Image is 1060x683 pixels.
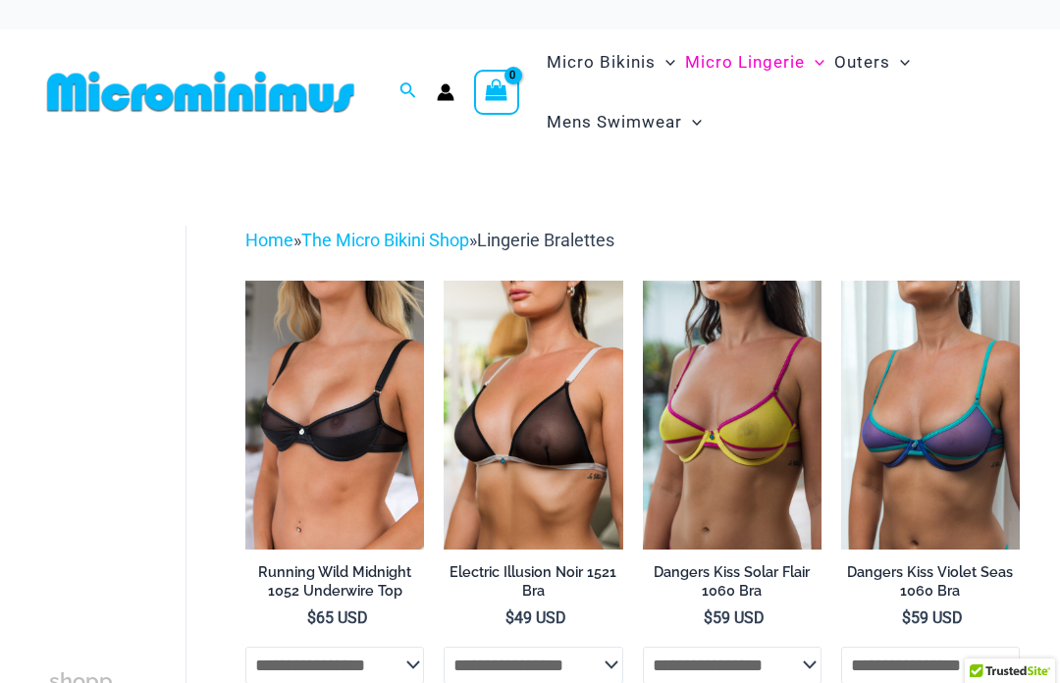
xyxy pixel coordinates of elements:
a: Home [245,230,293,250]
img: Dangers Kiss Solar Flair 1060 Bra 01 [643,281,821,549]
a: Electric Illusion Noir 1521 Bra [444,563,622,607]
iframe: TrustedSite Certified [49,210,226,603]
a: Running Wild Midnight 1052 Underwire Top [245,563,424,607]
span: $ [704,608,713,627]
span: Micro Lingerie [685,37,805,87]
a: View Shopping Cart, empty [474,70,519,115]
h2: Dangers Kiss Solar Flair 1060 Bra [643,563,821,600]
h2: Running Wild Midnight 1052 Underwire Top [245,563,424,600]
h2: Dangers Kiss Violet Seas 1060 Bra [841,563,1020,600]
span: Menu Toggle [656,37,675,87]
a: Dangers Kiss Solar Flair 1060 Bra [643,563,821,607]
a: Running Wild Midnight 1052 Top 01Running Wild Midnight 1052 Top 6052 Bottom 06Running Wild Midnig... [245,281,424,549]
img: Electric Illusion Noir 1521 Bra 01 [444,281,622,549]
span: Micro Bikinis [547,37,656,87]
nav: Site Navigation [539,29,1021,155]
img: Dangers Kiss Violet Seas 1060 Bra 01 [841,281,1020,549]
bdi: 59 USD [902,608,963,627]
bdi: 59 USD [704,608,765,627]
span: $ [307,608,316,627]
img: MM SHOP LOGO FLAT [39,70,362,114]
span: $ [902,608,911,627]
bdi: 49 USD [505,608,566,627]
a: OutersMenu ToggleMenu Toggle [829,32,915,92]
span: Mens Swimwear [547,97,682,147]
a: Dangers Kiss Violet Seas 1060 Bra [841,563,1020,607]
span: Menu Toggle [805,37,824,87]
a: Micro BikinisMenu ToggleMenu Toggle [542,32,680,92]
span: Outers [834,37,890,87]
span: Menu Toggle [890,37,910,87]
a: Mens SwimwearMenu ToggleMenu Toggle [542,92,707,152]
a: Electric Illusion Noir 1521 Bra 01Electric Illusion Noir 1521 Bra 682 Thong 07Electric Illusion N... [444,281,622,549]
a: Dangers Kiss Violet Seas 1060 Bra 01Dangers Kiss Violet Seas 1060 Bra 611 Micro 04Dangers Kiss Vi... [841,281,1020,549]
a: The Micro Bikini Shop [301,230,469,250]
a: Account icon link [437,83,454,101]
a: Search icon link [399,79,417,104]
span: Lingerie Bralettes [477,230,614,250]
a: Micro LingerieMenu ToggleMenu Toggle [680,32,829,92]
h2: Electric Illusion Noir 1521 Bra [444,563,622,600]
span: » » [245,230,614,250]
span: Menu Toggle [682,97,702,147]
span: $ [505,608,514,627]
a: Dangers Kiss Solar Flair 1060 Bra 01Dangers Kiss Solar Flair 1060 Bra 02Dangers Kiss Solar Flair ... [643,281,821,549]
bdi: 65 USD [307,608,368,627]
img: Running Wild Midnight 1052 Top 01 [245,281,424,549]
